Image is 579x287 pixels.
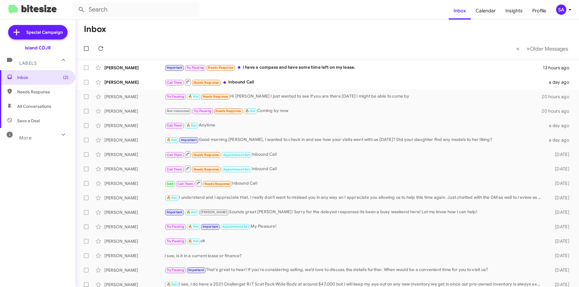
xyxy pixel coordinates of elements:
[167,123,182,127] span: Call Them
[19,135,32,141] span: More
[545,209,574,215] div: [DATE]
[63,74,68,80] span: (2)
[194,153,219,157] span: Needs Response
[167,66,182,70] span: Important
[527,2,551,20] span: Profile
[186,123,197,127] span: 🔥 Hot
[165,108,542,114] div: Coming by now
[201,210,227,214] span: [PERSON_NAME]
[104,195,165,201] div: [PERSON_NAME]
[165,238,545,245] div: ok
[545,224,574,230] div: [DATE]
[165,93,542,100] div: Hi [PERSON_NAME] I just wanted to see if you are there [DATE] I might be able to come by
[165,223,545,230] div: My Pleasure!
[516,45,520,52] span: «
[186,66,204,70] span: Try Pausing
[545,267,574,273] div: [DATE]
[245,109,255,113] span: 🔥 Hot
[556,5,566,15] div: SA
[542,94,574,100] div: 20 hours ago
[545,79,574,85] div: a day ago
[104,224,165,230] div: [PERSON_NAME]
[551,5,572,15] button: SA
[104,267,165,273] div: [PERSON_NAME]
[104,253,165,259] div: [PERSON_NAME]
[167,225,184,229] span: Try Pausing
[165,136,545,143] div: Good morning [PERSON_NAME], I wanted to check in and see how your visits went with us [DATE]? Did...
[167,268,184,272] span: Try Pausing
[513,42,572,55] nav: Page navigation example
[165,267,545,273] div: That's great to hear! If you're considering selling, we’d love to discuss the details further. Wh...
[165,78,545,86] div: Inbound Call
[167,167,182,171] span: Call Them
[104,238,165,244] div: [PERSON_NAME]
[25,45,51,51] div: Island CDJR
[513,42,523,55] button: Previous
[17,103,51,109] span: All Conversations
[449,2,471,20] a: Inbox
[188,239,198,243] span: 🔥 Hot
[104,94,165,100] div: [PERSON_NAME]
[542,108,574,114] div: 20 hours ago
[167,138,177,142] span: 🔥 Hot
[167,210,182,214] span: Important
[165,165,545,173] div: Inbound Call
[545,123,574,129] div: a day ago
[167,196,177,200] span: 🔥 Hot
[194,81,219,85] span: Needs Response
[545,195,574,201] div: [DATE]
[545,238,574,244] div: [DATE]
[26,29,63,35] span: Special Campaign
[84,24,106,34] h1: Inbox
[104,65,165,71] div: [PERSON_NAME]
[165,253,545,259] div: I see, is it in a current lease or finance?
[215,109,241,113] span: Needs Response
[17,89,68,95] span: Needs Response
[501,2,527,20] a: Insights
[8,25,68,39] a: Special Campaign
[165,179,545,187] div: Inbound Call
[167,109,190,113] span: Not-Interested
[188,268,204,272] span: Important
[194,167,219,171] span: Needs Response
[104,166,165,172] div: [PERSON_NAME]
[545,253,574,259] div: [DATE]
[167,282,177,286] span: 🔥 Hot
[167,239,184,243] span: Try Pausing
[181,138,197,142] span: Important
[186,210,197,214] span: 🔥 Hot
[188,95,198,98] span: 🔥 Hot
[165,151,545,158] div: Inbound Call
[104,180,165,186] div: [PERSON_NAME]
[104,79,165,85] div: [PERSON_NAME]
[204,182,230,186] span: Needs Response
[545,137,574,143] div: a day ago
[104,137,165,143] div: [PERSON_NAME]
[19,61,37,66] span: Labels
[165,64,543,71] div: I have a compass and have some time left on my lease.
[17,118,40,124] span: Save a Deal
[543,65,574,71] div: 13 hours ago
[165,209,545,216] div: Sounds great [PERSON_NAME]! Sorry for the delayed responses its been a busy weekend here! Let me ...
[203,95,228,98] span: Needs Response
[530,45,568,52] span: Older Messages
[194,109,211,113] span: Try Pausing
[167,81,182,85] span: Call Them
[527,45,530,52] span: »
[208,66,233,70] span: Needs Response
[104,209,165,215] div: [PERSON_NAME]
[165,194,545,201] div: I understand and I appreciate that. I really don't want to mislead you in any way an I appreciate...
[188,225,198,229] span: 🔥 Hot
[203,225,218,229] span: Important
[471,2,501,20] span: Calendar
[178,182,193,186] span: Call Them
[223,153,250,157] span: Appointment Set
[545,166,574,172] div: [DATE]
[165,122,545,129] div: Anytime
[167,95,184,98] span: Try Pausing
[167,182,174,186] span: Sold
[73,2,200,17] input: Search
[545,180,574,186] div: [DATE]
